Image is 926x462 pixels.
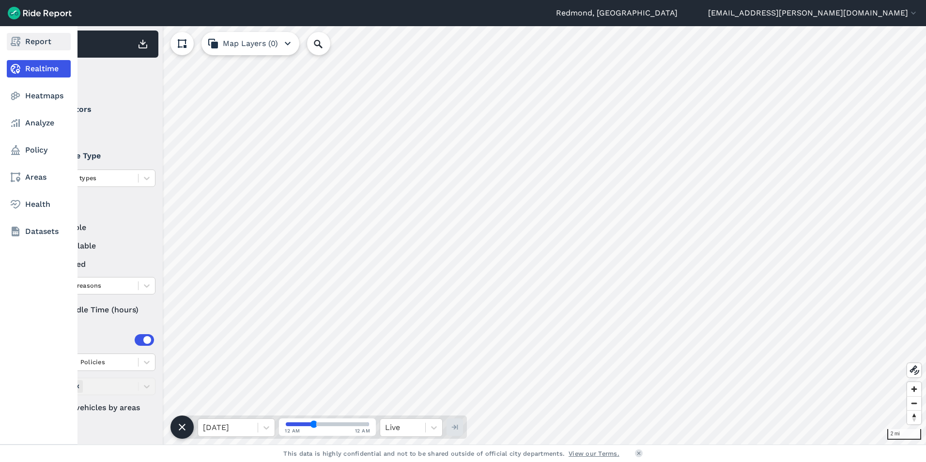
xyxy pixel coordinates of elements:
label: Lime [39,123,155,135]
a: Heatmaps [7,87,71,105]
a: Analyze [7,114,71,132]
a: Realtime [7,60,71,77]
div: Idle Time (hours) [39,301,155,319]
label: Filter vehicles by areas [39,402,155,414]
a: Areas [7,169,71,186]
a: Report [7,33,71,50]
input: Search Location or Vehicles [307,32,346,55]
summary: Status [39,195,154,222]
summary: Vehicle Type [39,142,154,169]
div: Areas [52,334,154,346]
span: 12 AM [285,427,300,434]
a: Health [7,196,71,213]
button: Zoom out [907,396,921,410]
summary: Areas [39,326,154,354]
div: Filter [35,62,158,92]
a: Redmond, [GEOGRAPHIC_DATA] [556,7,678,19]
label: unavailable [39,240,155,252]
a: View our Terms. [569,449,619,458]
div: 2 mi [887,429,921,440]
summary: Operators [39,96,154,123]
label: available [39,222,155,233]
span: 12 AM [355,427,370,434]
a: Datasets [7,223,71,240]
button: Zoom in [907,382,921,396]
button: Map Layers (0) [201,32,299,55]
label: reserved [39,259,155,270]
canvas: Map [31,26,926,445]
button: [EMAIL_ADDRESS][PERSON_NAME][DOMAIN_NAME] [708,7,918,19]
a: Policy [7,141,71,159]
img: Ride Report [8,7,72,19]
button: Reset bearing to north [907,410,921,424]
